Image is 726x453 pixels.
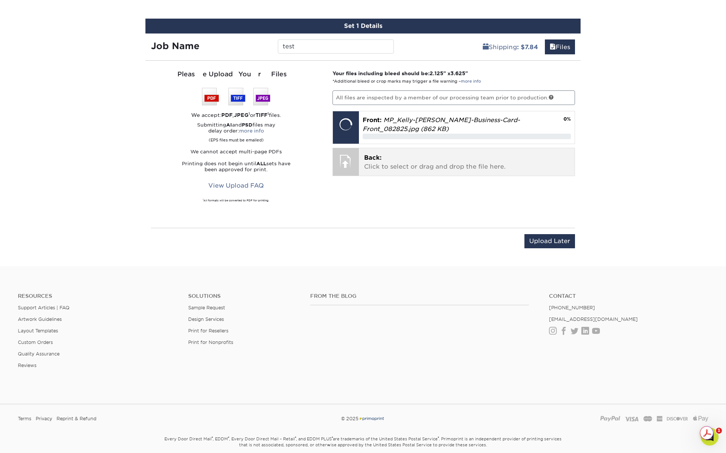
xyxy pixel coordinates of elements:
h4: Solutions [188,293,299,299]
p: We cannot accept multi-page PDFs [151,149,321,155]
h4: From the Blog [310,293,529,299]
a: View Upload FAQ [203,179,269,193]
sup: ® [228,436,229,440]
a: Design Services [188,316,224,322]
span: 3.625 [450,70,465,76]
a: Privacy [36,413,52,424]
strong: TIFF [256,112,267,118]
span: Back: [364,154,382,161]
img: We accept: PSD, TIFF, or JPEG (JPG) [202,88,270,105]
a: Files [545,39,575,54]
h4: Resources [18,293,177,299]
a: Quality Assurance [18,351,60,357]
sup: ® [295,436,296,440]
a: [PHONE_NUMBER] [549,305,595,310]
sup: ® [212,436,213,440]
a: Contact [549,293,708,299]
div: We accept: , or files. [151,111,321,119]
sup: ® [438,436,439,440]
strong: ALL [256,161,266,166]
strong: AI [226,122,232,128]
sup: ® [332,436,333,440]
iframe: Google Customer Reviews [2,430,63,450]
strong: Your files including bleed should be: " x " [333,70,468,76]
p: Click to select or drag and drop the file here. [364,153,570,171]
small: (EPS files must be emailed) [209,134,264,143]
strong: Job Name [151,41,199,51]
span: shipping [483,44,489,51]
span: files [550,44,556,51]
a: [EMAIL_ADDRESS][DOMAIN_NAME] [549,316,638,322]
div: Set 1 Details [145,19,581,34]
a: Terms [18,413,31,424]
strong: PSD [242,122,253,128]
a: Sample Request [188,305,225,310]
a: Custom Orders [18,339,53,345]
div: All formats will be converted to PDF for printing. [151,199,321,202]
a: more info [461,79,481,84]
em: MP_Kelly-[PERSON_NAME]-Business-Card-Front_082825.jpg (862 KB) [363,117,520,133]
sup: 1 [267,111,269,116]
div: © 2025 [246,413,480,424]
a: Artwork Guidelines [18,316,62,322]
small: *Additional bleed or crop marks may trigger a file warning – [333,79,481,84]
span: Front: [363,117,382,124]
a: Reviews [18,363,36,368]
a: Layout Templates [18,328,58,334]
p: Submitting and files may delay order: [151,122,321,143]
sup: 1 [248,111,250,116]
a: Shipping: $7.84 [478,39,543,54]
strong: JPEG [234,112,248,118]
p: All files are inspected by a member of our processing team prior to production. [333,90,575,105]
div: Please Upload Your Files [151,70,321,79]
a: Print for Nonprofits [188,339,233,345]
a: Print for Resellers [188,328,228,334]
span: 2.125 [430,70,443,76]
a: more info [239,128,264,134]
input: Enter a job name [278,39,393,54]
b: : $7.84 [517,44,538,51]
strong: PDF [221,112,232,118]
img: Primoprint [359,416,385,421]
p: Printing does not begin until sets have been approved for print. [151,161,321,173]
input: Upload Later [524,234,575,248]
a: Reprint & Refund [57,413,96,424]
a: Support Articles | FAQ [18,305,70,310]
